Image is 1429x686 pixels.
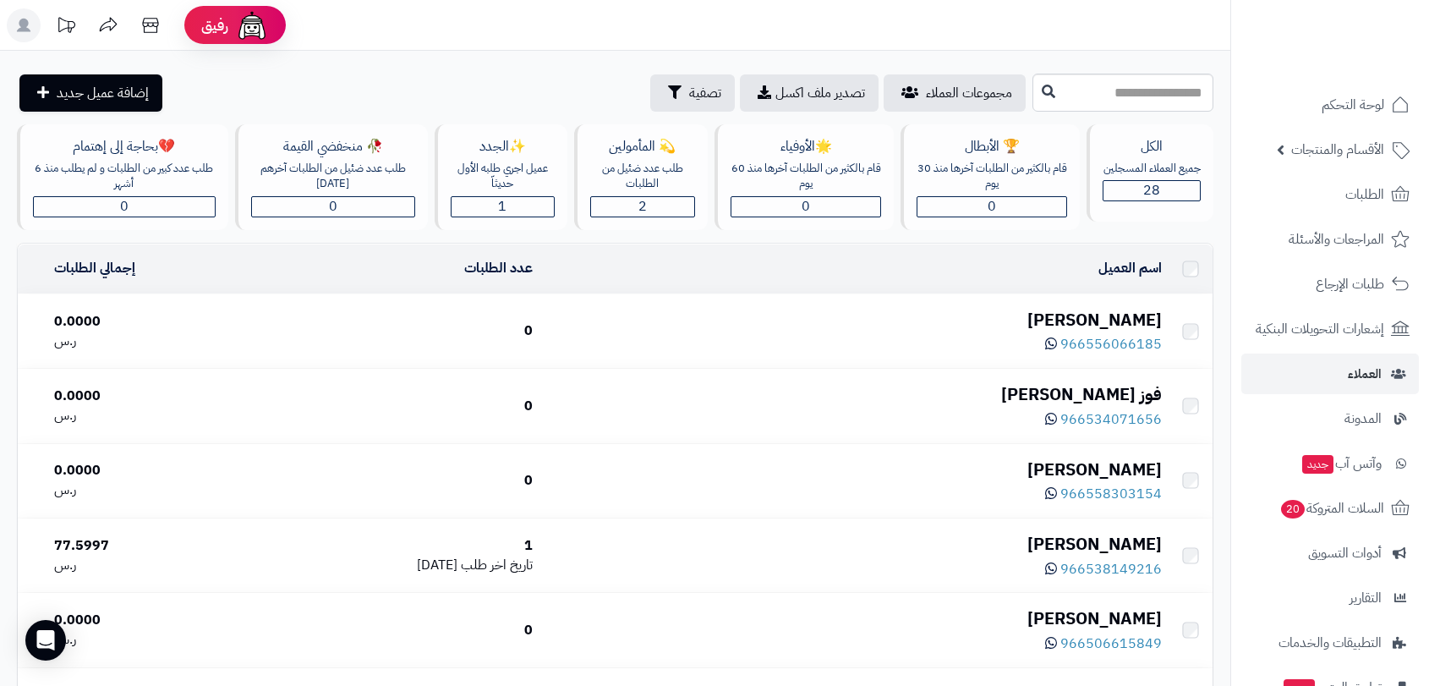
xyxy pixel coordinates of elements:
span: إشعارات التحويلات البنكية [1256,317,1384,341]
span: 0 [988,196,996,217]
div: [PERSON_NAME] [546,308,1162,332]
span: المراجعات والأسئلة [1289,228,1384,251]
div: ✨الجدد [451,137,555,156]
div: 🏆 الأبطال [917,137,1067,156]
div: 💫 المأمولين [590,137,695,156]
div: [PERSON_NAME] [546,606,1162,631]
div: 💔بحاجة إلى إهتمام [33,137,216,156]
a: 💫 المأمولينطلب عدد ضئيل من الطلبات2 [571,124,711,230]
div: 🌟الأوفياء [731,137,881,156]
a: 💔بحاجة إلى إهتمامطلب عدد كبير من الطلبات و لم يطلب منذ 6 أشهر0 [14,124,232,230]
a: 🥀 منخفضي القيمةطلب عدد ضئيل من الطلبات آخرهم [DATE]0 [232,124,431,230]
a: طلبات الإرجاع [1241,264,1419,305]
div: 0 [262,471,533,491]
span: وآتس آب [1300,452,1382,475]
div: طلب عدد ضئيل من الطلبات [590,161,695,192]
span: السلات المتروكة [1279,497,1384,520]
span: 0 [802,196,810,217]
a: اسم العميل [1098,258,1162,278]
a: ✨الجددعميل اجري طلبه الأول حديثاّ1 [431,124,571,230]
span: التقارير [1350,586,1382,610]
span: العملاء [1348,362,1382,386]
a: 966538149216 [1045,559,1162,579]
span: مجموعات العملاء [926,83,1012,103]
span: 20 [1281,500,1306,519]
span: 0 [329,196,337,217]
div: قام بالكثير من الطلبات آخرها منذ 30 يوم [917,161,1067,192]
span: 966534071656 [1060,409,1162,430]
div: ر.س [54,480,249,500]
a: التقارير [1241,578,1419,618]
a: التطبيقات والخدمات [1241,623,1419,663]
a: وآتس آبجديد [1241,443,1419,484]
button: تصفية [650,74,735,112]
span: 1 [498,196,506,217]
span: الطلبات [1345,183,1384,206]
span: أدوات التسويق [1308,541,1382,565]
div: الكل [1103,137,1201,156]
span: الأقسام والمنتجات [1291,138,1384,162]
div: ر.س [54,630,249,650]
div: طلب عدد كبير من الطلبات و لم يطلب منذ 6 أشهر [33,161,216,192]
a: 966558303154 [1045,484,1162,504]
span: جديد [1302,455,1333,474]
span: إضافة عميل جديد [57,83,149,103]
div: ر.س [54,332,249,351]
a: تحديثات المنصة [45,8,87,47]
a: عدد الطلبات [464,258,533,278]
span: 966506615849 [1060,634,1162,654]
a: السلات المتروكة20 [1241,488,1419,529]
span: 966558303154 [1060,484,1162,504]
div: 0 [262,397,533,416]
span: تصدير ملف اكسل [775,83,865,103]
a: 966556066185 [1045,334,1162,354]
div: طلب عدد ضئيل من الطلبات آخرهم [DATE] [251,161,415,192]
span: تصفية [689,83,721,103]
a: 966506615849 [1045,634,1162,654]
span: 0 [120,196,129,217]
div: 0.0000 [54,387,249,406]
div: [PERSON_NAME] [546,458,1162,482]
div: 0.0000 [54,611,249,630]
span: لوحة التحكم [1322,93,1384,117]
a: مجموعات العملاء [884,74,1026,112]
div: فوز [PERSON_NAME] [546,382,1162,407]
div: [DATE] [262,556,533,575]
div: 0 [262,321,533,341]
span: 28 [1143,180,1160,200]
div: 0.0000 [54,461,249,480]
a: الطلبات [1241,174,1419,215]
a: المراجعات والأسئلة [1241,219,1419,260]
div: جميع العملاء المسجلين [1103,161,1201,177]
div: قام بالكثير من الطلبات آخرها منذ 60 يوم [731,161,881,192]
a: إشعارات التحويلات البنكية [1241,309,1419,349]
span: 966556066185 [1060,334,1162,354]
div: Open Intercom Messenger [25,620,66,661]
div: ر.س [54,556,249,575]
div: 0.0000 [54,312,249,332]
a: العملاء [1241,354,1419,394]
span: طلبات الإرجاع [1316,272,1384,296]
a: 966534071656 [1045,409,1162,430]
a: 🏆 الأبطالقام بالكثير من الطلبات آخرها منذ 30 يوم0 [897,124,1083,230]
div: ر.س [54,406,249,425]
span: رفيق [201,15,228,36]
span: 2 [638,196,647,217]
a: إضافة عميل جديد [19,74,162,112]
span: 966538149216 [1060,559,1162,579]
div: 🥀 منخفضي القيمة [251,137,415,156]
span: تاريخ اخر طلب [461,555,533,575]
span: المدونة [1344,407,1382,431]
div: 1 [262,536,533,556]
img: logo-2.png [1314,38,1413,74]
a: 🌟الأوفياءقام بالكثير من الطلبات آخرها منذ 60 يوم0 [711,124,897,230]
a: لوحة التحكم [1241,85,1419,125]
a: تصدير ملف اكسل [740,74,879,112]
div: عميل اجري طلبه الأول حديثاّ [451,161,555,192]
a: الكلجميع العملاء المسجلين28 [1083,124,1217,230]
a: أدوات التسويق [1241,533,1419,573]
div: 0 [262,621,533,640]
span: التطبيقات والخدمات [1278,631,1382,655]
div: 77.5997 [54,536,249,556]
div: [PERSON_NAME] [546,532,1162,557]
